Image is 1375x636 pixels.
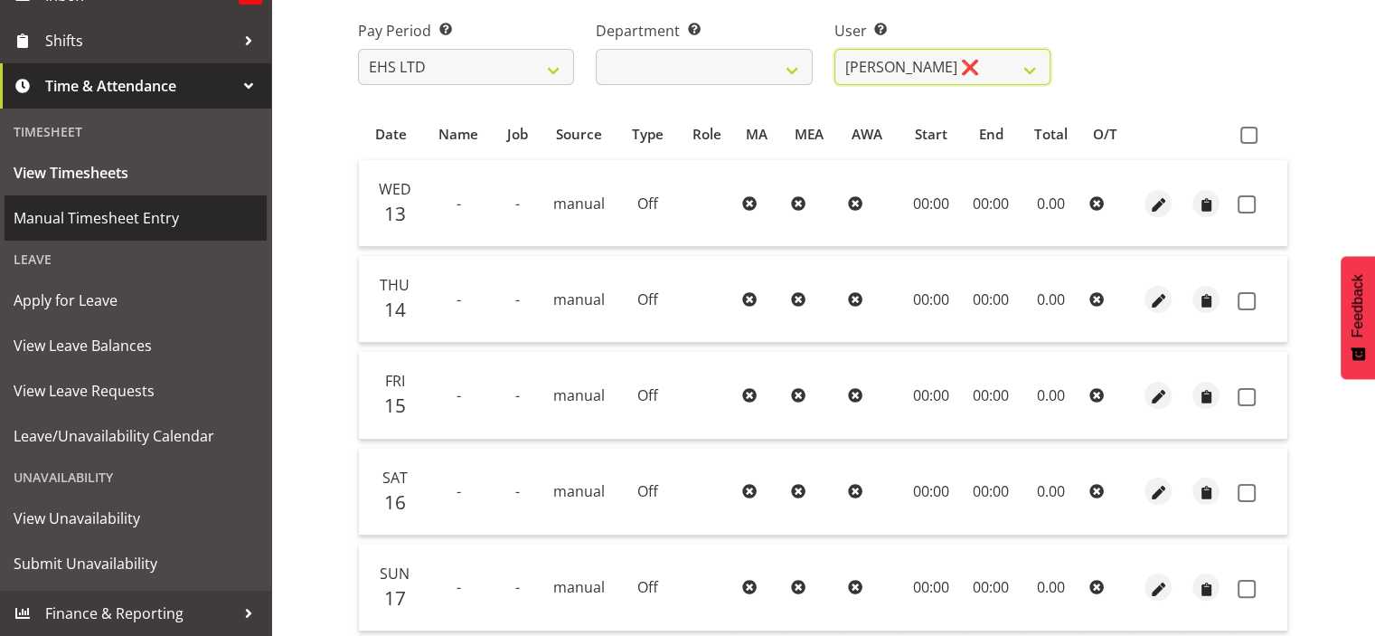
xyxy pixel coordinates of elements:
span: 14 [384,297,406,322]
td: 00:00 [962,545,1021,631]
div: Unavailability [5,459,267,496]
span: Source [556,124,602,145]
span: Submit Unavailability [14,550,258,577]
span: Leave/Unavailability Calendar [14,422,258,450]
a: View Timesheets [5,150,267,195]
span: Total [1034,124,1068,145]
td: Off [617,160,678,247]
label: User [834,20,1050,42]
span: Shifts [45,27,235,54]
span: AWA [852,124,882,145]
td: Off [617,256,678,343]
span: manual [553,194,605,214]
a: View Leave Balances [5,323,267,368]
span: - [514,194,519,214]
td: 0.00 [1020,256,1082,343]
span: Manual Timesheet Entry [14,204,258,232]
span: Finance & Reporting [45,600,235,627]
td: 00:00 [962,160,1021,247]
td: 0.00 [1020,160,1082,247]
td: 0.00 [1020,449,1082,536]
td: 00:00 [900,352,962,439]
span: Sun [380,564,410,584]
span: Time & Attendance [45,72,235,100]
span: O/T [1093,124,1117,145]
span: Fri [385,371,405,391]
a: Apply for Leave [5,278,267,323]
td: Off [617,449,678,536]
span: Thu [380,275,410,295]
button: Feedback - Show survey [1341,256,1375,379]
a: Submit Unavailability [5,541,267,586]
span: Type [632,124,664,145]
span: Apply for Leave [14,287,258,314]
span: manual [553,290,605,309]
span: - [514,290,519,309]
span: MA [746,124,768,145]
div: Timesheet [5,113,267,150]
span: Role [692,124,721,145]
span: View Timesheets [14,159,258,186]
span: - [457,385,461,405]
td: 00:00 [962,256,1021,343]
span: 16 [384,489,406,515]
td: 00:00 [900,160,962,247]
div: Leave [5,241,267,278]
span: Start [915,124,947,145]
a: Leave/Unavailability Calendar [5,413,267,459]
span: - [457,577,461,597]
span: - [457,194,461,214]
td: Off [617,545,678,631]
td: 00:00 [962,352,1021,439]
td: 00:00 [962,449,1021,536]
td: 0.00 [1020,545,1082,631]
span: Sat [382,468,408,488]
span: End [979,124,1003,145]
td: 00:00 [900,256,962,343]
span: - [514,577,519,597]
span: 15 [384,393,406,418]
span: manual [553,481,605,501]
label: Pay Period [358,20,574,42]
span: - [514,385,519,405]
span: 17 [384,585,406,611]
span: manual [553,577,605,597]
span: - [514,481,519,501]
a: Manual Timesheet Entry [5,195,267,241]
span: View Unavailability [14,505,258,532]
td: 00:00 [900,449,962,536]
a: View Leave Requests [5,368,267,413]
td: Off [617,352,678,439]
span: MEA [795,124,824,145]
span: Date [375,124,407,145]
span: - [457,481,461,501]
span: Feedback [1350,274,1366,337]
td: 00:00 [900,545,962,631]
span: Name [438,124,478,145]
a: View Unavailability [5,496,267,541]
span: Job [506,124,527,145]
span: View Leave Balances [14,332,258,359]
span: Wed [379,179,411,199]
span: 13 [384,201,406,226]
span: - [457,290,461,309]
span: View Leave Requests [14,377,258,404]
label: Department [596,20,812,42]
td: 0.00 [1020,352,1082,439]
span: manual [553,385,605,405]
